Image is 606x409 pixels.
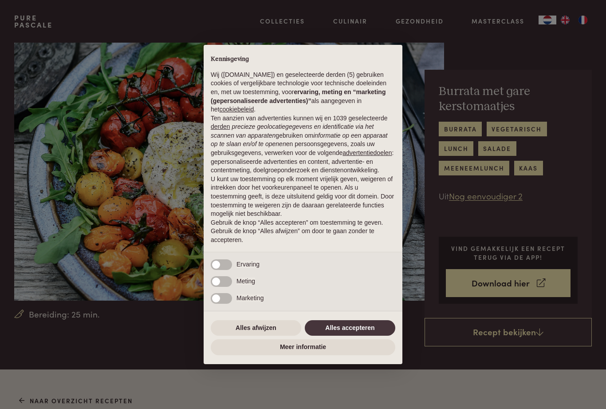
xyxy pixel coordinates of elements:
[211,123,374,139] em: precieze geolocatiegegevens en identificatie via het scannen van apparaten
[342,149,392,158] button: advertentiedoelen
[211,175,395,218] p: U kunt uw toestemming op elk moment vrijelijk geven, weigeren of intrekken door het voorkeurenpan...
[211,218,395,245] p: Gebruik de knop “Alles accepteren” om toestemming te geven. Gebruik de knop “Alles afwijzen” om d...
[219,106,254,113] a: cookiebeleid
[211,71,395,114] p: Wij ([DOMAIN_NAME]) en geselecteerde derden (5) gebruiken cookies of vergelijkbare technologie vo...
[236,294,264,302] span: Marketing
[211,114,395,175] p: Ten aanzien van advertenties kunnen wij en 1039 geselecteerde gebruiken om en persoonsgegevens, z...
[211,56,395,64] h2: Kennisgeving
[211,132,388,148] em: informatie op een apparaat op te slaan en/of te openen
[236,261,260,268] span: Ervaring
[211,339,395,355] button: Meer informatie
[211,123,230,131] button: derden
[236,278,255,285] span: Meting
[305,320,395,336] button: Alles accepteren
[211,88,386,104] strong: ervaring, meting en “marketing (gepersonaliseerde advertenties)”
[211,320,301,336] button: Alles afwijzen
